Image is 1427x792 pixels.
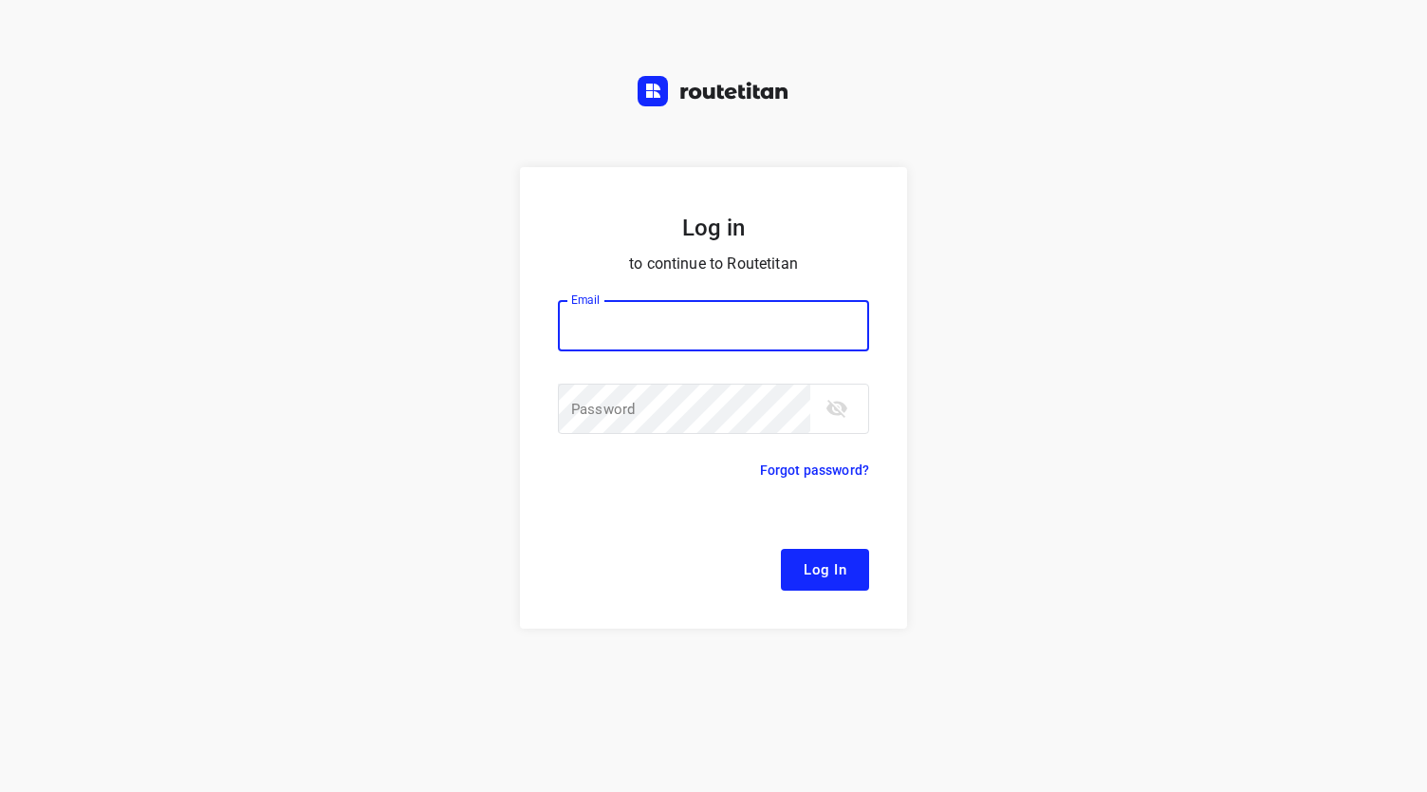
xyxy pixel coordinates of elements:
img: Routetitan [638,76,789,106]
p: Forgot password? [760,459,869,481]
p: to continue to Routetitan [558,251,869,277]
span: Log In [804,557,846,582]
button: toggle password visibility [818,389,856,427]
h5: Log in [558,213,869,243]
button: Log In [781,549,869,591]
